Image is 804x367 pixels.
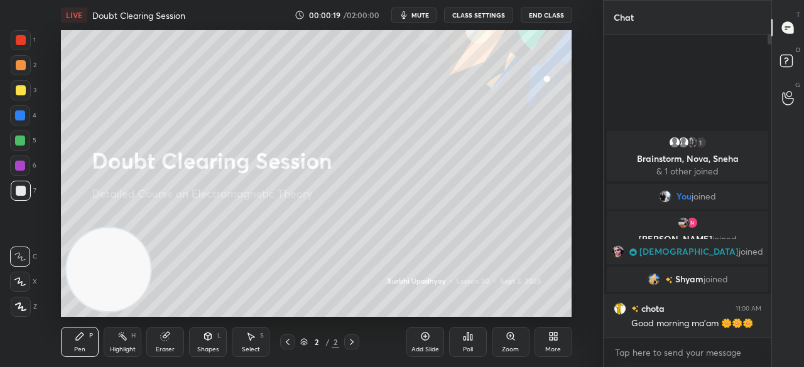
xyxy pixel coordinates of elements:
span: You [676,191,692,201]
div: 11:00 AM [736,305,761,312]
img: 92315ffd1292449787063ab9352de92e.jpg [612,245,624,258]
div: LIVE [61,8,87,23]
p: & 1 other joined [614,166,761,176]
div: grid [604,129,771,338]
h6: chota [639,302,665,315]
div: C [10,247,37,267]
button: CLASS SETTINGS [444,8,513,23]
img: 3 [648,273,660,285]
div: Highlight [110,346,136,353]
div: 5 [10,130,36,151]
img: no-rating-badge.077c3623.svg [665,277,673,284]
img: 1c77a709700e4161a58d8af47c821b1c.jpg [659,190,671,203]
div: 1 [11,30,36,50]
span: [DEMOGRAPHIC_DATA] [639,247,739,257]
div: Z [11,297,37,317]
div: X [10,272,37,292]
img: d7f89236fba2480586160cfc23cd8493.jpg [677,216,690,229]
p: [PERSON_NAME] [614,234,761,244]
button: mute [391,8,437,23]
div: Pen [74,346,85,353]
div: 2 [310,338,323,346]
img: default.png [668,136,681,149]
div: L [217,332,221,339]
img: 617ecc072c8d44f895704024c5114724.33146827_3 [686,216,698,229]
img: acb6848266164546a0003715038ae187.jpg [686,136,698,149]
span: Shyam [675,274,703,284]
p: D [796,45,800,55]
div: 3 [11,80,36,100]
div: Good morning ma'am 🌼🌼🌼 [631,317,761,330]
div: Select [242,346,260,353]
img: fbc741841cb54ec4844ce43ffda78d4d.jpg [614,302,626,315]
span: joined [692,191,716,201]
div: 4 [10,105,36,125]
span: joined [703,274,728,284]
div: 2 [332,336,339,348]
img: no-rating-badge.077c3623.svg [631,306,639,312]
div: 2 [11,55,36,75]
div: 1 [695,136,707,149]
p: Brainstorm, Nova, Sneha [614,154,761,164]
div: / [325,338,329,346]
div: Zoom [502,346,519,353]
p: Chat [604,1,644,34]
span: joined [739,247,763,257]
div: Shapes [197,346,219,353]
div: Eraser [156,346,175,353]
img: default.png [677,136,690,149]
button: End Class [521,8,572,23]
span: joined [712,233,737,245]
h4: Doubt Clearing Session [92,9,185,21]
div: P [89,332,93,339]
span: mute [411,11,429,19]
p: T [796,10,800,19]
div: Add Slide [411,346,439,353]
div: 6 [10,156,36,176]
div: More [545,346,561,353]
div: Poll [463,346,473,353]
div: H [131,332,136,339]
div: 7 [11,181,36,201]
img: Learner_Badge_champion_ad955741a3.svg [629,248,637,256]
div: S [260,332,264,339]
p: G [795,80,800,90]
